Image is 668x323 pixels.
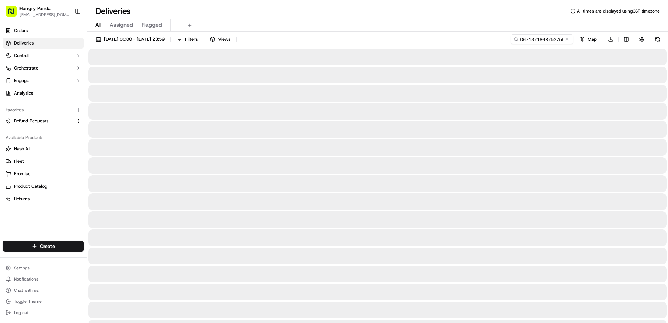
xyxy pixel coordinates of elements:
[95,21,101,29] span: All
[174,34,201,44] button: Filters
[93,34,168,44] button: [DATE] 00:00 - [DATE] 23:59
[3,115,84,127] button: Refund Requests
[6,146,81,152] a: Nash AI
[6,171,81,177] a: Promise
[6,118,73,124] a: Refund Requests
[14,90,33,96] span: Analytics
[3,50,84,61] button: Control
[14,27,28,34] span: Orders
[14,78,29,84] span: Engage
[3,297,84,306] button: Toggle Theme
[14,171,30,177] span: Promise
[3,63,84,74] button: Orchestrate
[19,12,69,17] button: [EMAIL_ADDRESS][DOMAIN_NAME]
[3,143,84,154] button: Nash AI
[3,25,84,36] a: Orders
[14,118,48,124] span: Refund Requests
[14,40,34,46] span: Deliveries
[3,104,84,115] div: Favorites
[14,146,30,152] span: Nash AI
[576,34,600,44] button: Map
[14,299,42,304] span: Toggle Theme
[218,36,230,42] span: Views
[3,132,84,143] div: Available Products
[14,65,38,71] span: Orchestrate
[6,196,81,202] a: Returns
[3,156,84,167] button: Fleet
[14,276,38,282] span: Notifications
[14,53,29,59] span: Control
[3,168,84,179] button: Promise
[14,265,30,271] span: Settings
[3,285,84,295] button: Chat with us!
[14,288,39,293] span: Chat with us!
[3,263,84,273] button: Settings
[14,183,47,189] span: Product Catalog
[3,181,84,192] button: Product Catalog
[3,3,72,19] button: Hungry Panda[EMAIL_ADDRESS][DOMAIN_NAME]
[142,21,162,29] span: Flagged
[3,75,84,86] button: Engage
[588,36,597,42] span: Map
[3,38,84,49] a: Deliveries
[6,183,81,189] a: Product Catalog
[3,193,84,204] button: Returns
[3,88,84,99] a: Analytics
[185,36,198,42] span: Filters
[577,8,660,14] span: All times are displayed using CST timezone
[3,308,84,317] button: Log out
[511,34,573,44] input: Type to search
[110,21,133,29] span: Assigned
[3,241,84,252] button: Create
[14,158,24,164] span: Fleet
[3,274,84,284] button: Notifications
[19,5,51,12] button: Hungry Panda
[14,196,30,202] span: Returns
[40,243,55,250] span: Create
[104,36,165,42] span: [DATE] 00:00 - [DATE] 23:59
[207,34,233,44] button: Views
[95,6,131,17] h1: Deliveries
[14,310,28,315] span: Log out
[653,34,662,44] button: Refresh
[6,158,81,164] a: Fleet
